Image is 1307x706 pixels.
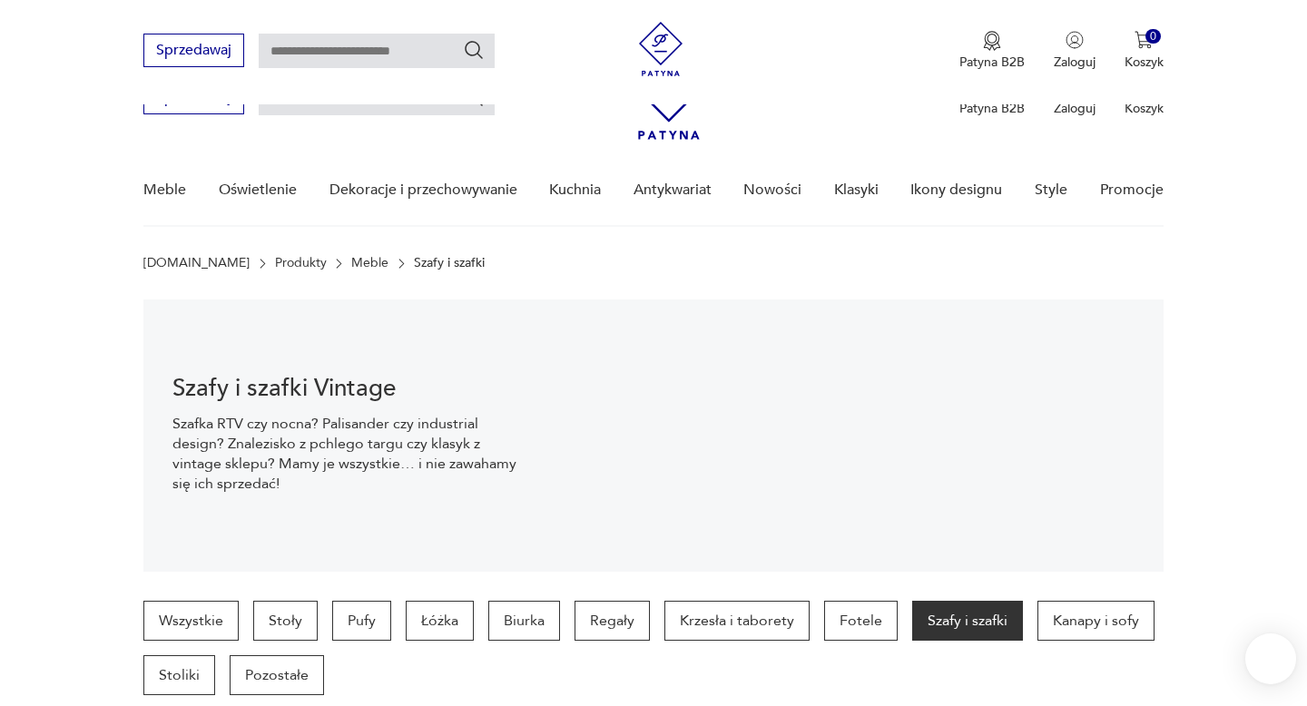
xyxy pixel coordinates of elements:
button: 0Koszyk [1125,31,1164,71]
a: Wszystkie [143,601,239,641]
button: Zaloguj [1054,31,1096,71]
a: Łóżka [406,601,474,641]
a: Pufy [332,601,391,641]
a: Ikona medaluPatyna B2B [959,31,1025,71]
a: Kuchnia [549,155,601,225]
a: Produkty [275,256,327,270]
p: Zaloguj [1054,100,1096,117]
a: Oświetlenie [219,155,297,225]
a: Dekoracje i przechowywanie [329,155,517,225]
div: 0 [1145,29,1161,44]
p: Zaloguj [1054,54,1096,71]
p: Patyna B2B [959,54,1025,71]
img: Ikonka użytkownika [1066,31,1084,49]
h1: Szafy i szafki Vintage [172,378,522,399]
p: Szafy i szafki [414,256,485,270]
a: Kanapy i sofy [1037,601,1155,641]
img: Ikona medalu [983,31,1001,51]
a: Sprzedawaj [143,45,244,58]
a: Stoliki [143,655,215,695]
button: Patyna B2B [959,31,1025,71]
a: Meble [351,256,388,270]
a: Nowości [743,155,801,225]
button: Sprzedawaj [143,34,244,67]
p: Szafka RTV czy nocna? Palisander czy industrial design? Znalezisko z pchlego targu czy klasyk z v... [172,414,522,494]
a: Regały [575,601,650,641]
iframe: Smartsupp widget button [1245,633,1296,684]
a: Szafy i szafki [912,601,1023,641]
a: Antykwariat [634,155,712,225]
a: Biurka [488,601,560,641]
a: Meble [143,155,186,225]
a: Sprzedawaj [143,93,244,105]
p: Patyna B2B [959,100,1025,117]
a: Promocje [1100,155,1164,225]
a: Pozostałe [230,655,324,695]
a: Style [1035,155,1067,225]
a: Fotele [824,601,898,641]
a: Klasyki [834,155,879,225]
img: Patyna - sklep z meblami i dekoracjami vintage [634,22,688,76]
p: Koszyk [1125,100,1164,117]
a: Stoły [253,601,318,641]
img: Ikona koszyka [1135,31,1153,49]
a: Krzesła i taborety [664,601,810,641]
button: Szukaj [463,39,485,61]
p: Koszyk [1125,54,1164,71]
a: Ikony designu [910,155,1002,225]
a: [DOMAIN_NAME] [143,256,250,270]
